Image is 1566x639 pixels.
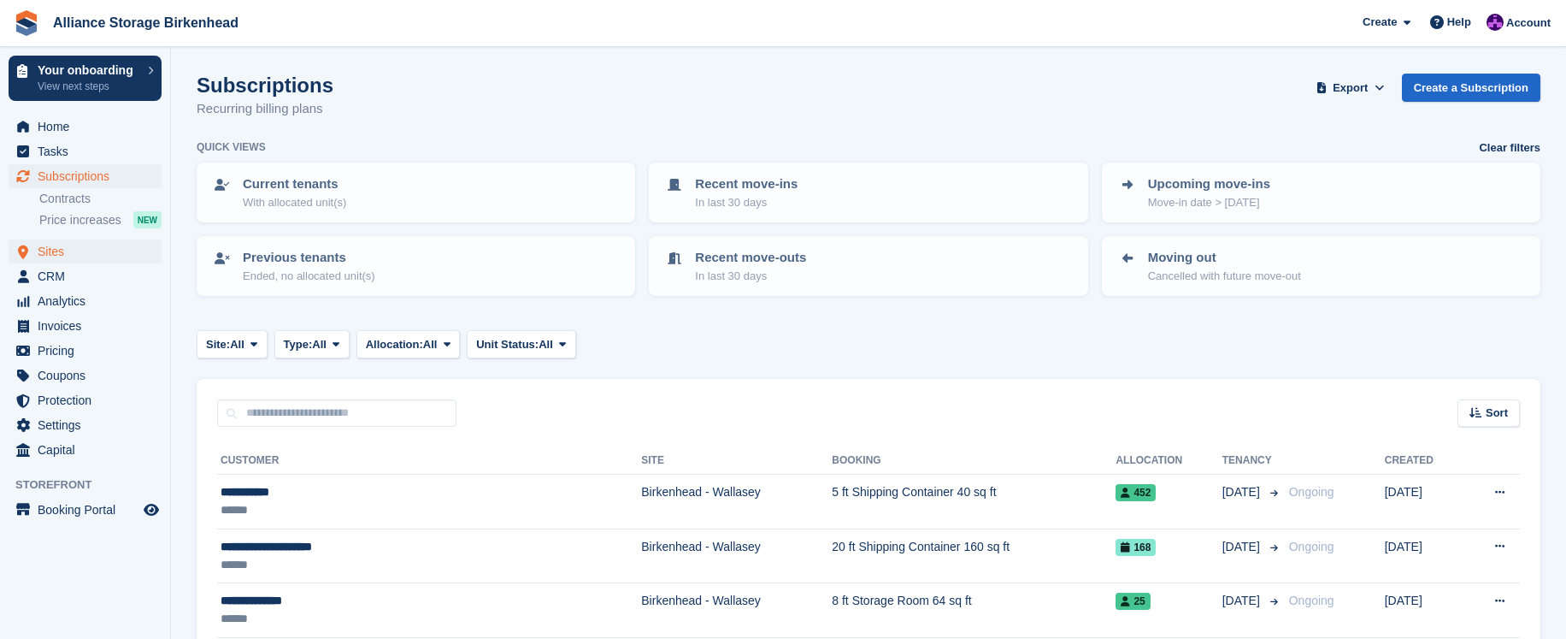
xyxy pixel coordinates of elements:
[1104,164,1539,221] a: Upcoming move-ins Move-in date > [DATE]
[356,330,461,358] button: Allocation: All
[38,115,140,139] span: Home
[1148,175,1270,194] p: Upcoming move-ins
[641,475,832,530] td: Birkenhead - Wallasey
[39,210,162,229] a: Price increases NEW
[9,56,162,101] a: Your onboarding View next steps
[243,268,375,285] p: Ended, no allocated unit(s)
[38,289,140,313] span: Analytics
[641,529,832,583] td: Birkenhead - Wallasey
[38,364,140,388] span: Coupons
[1313,74,1388,102] button: Export
[38,413,140,437] span: Settings
[1333,80,1368,97] span: Export
[9,413,162,437] a: menu
[1289,540,1334,553] span: Ongoing
[476,336,539,353] span: Unit Status:
[197,139,266,155] h6: Quick views
[9,314,162,338] a: menu
[1116,484,1156,501] span: 452
[133,211,162,228] div: NEW
[243,175,346,194] p: Current tenants
[1447,14,1471,31] span: Help
[1148,268,1301,285] p: Cancelled with future move-out
[9,240,162,263] a: menu
[651,238,1086,294] a: Recent move-outs In last 30 days
[197,74,333,97] h1: Subscriptions
[1222,447,1282,475] th: Tenancy
[641,583,832,638] td: Birkenhead - Wallasey
[1363,14,1397,31] span: Create
[312,336,327,353] span: All
[274,330,350,358] button: Type: All
[198,164,633,221] a: Current tenants With allocated unit(s)
[197,330,268,358] button: Site: All
[695,194,798,211] p: In last 30 days
[1385,529,1463,583] td: [DATE]
[423,336,438,353] span: All
[15,476,170,494] span: Storefront
[695,248,806,268] p: Recent move-outs
[1486,405,1508,422] span: Sort
[9,115,162,139] a: menu
[832,447,1116,475] th: Booking
[467,330,575,358] button: Unit Status: All
[1289,594,1334,607] span: Ongoing
[9,498,162,522] a: menu
[1479,139,1540,157] a: Clear filters
[366,336,423,353] span: Allocation:
[141,500,162,520] a: Preview store
[38,79,139,94] p: View next steps
[1402,74,1540,102] a: Create a Subscription
[9,388,162,412] a: menu
[641,447,832,475] th: Site
[38,240,140,263] span: Sites
[39,212,121,228] span: Price increases
[1116,447,1222,475] th: Allocation
[38,438,140,462] span: Capital
[38,139,140,163] span: Tasks
[38,339,140,363] span: Pricing
[651,164,1086,221] a: Recent move-ins In last 30 days
[243,248,375,268] p: Previous tenants
[9,264,162,288] a: menu
[539,336,553,353] span: All
[38,264,140,288] span: CRM
[1148,248,1301,268] p: Moving out
[1148,194,1270,211] p: Move-in date > [DATE]
[243,194,346,211] p: With allocated unit(s)
[1289,485,1334,499] span: Ongoing
[14,10,39,36] img: stora-icon-8386f47178a22dfd0bd8f6a31ec36ba5ce8667c1dd55bd0f319d3a0aa187defe.svg
[38,498,140,522] span: Booking Portal
[206,336,230,353] span: Site:
[9,164,162,188] a: menu
[1385,475,1463,530] td: [DATE]
[1116,593,1150,610] span: 25
[284,336,313,353] span: Type:
[695,175,798,194] p: Recent move-ins
[9,438,162,462] a: menu
[38,314,140,338] span: Invoices
[832,475,1116,530] td: 5 ft Shipping Container 40 sq ft
[38,64,139,76] p: Your onboarding
[38,388,140,412] span: Protection
[217,447,641,475] th: Customer
[1506,15,1551,32] span: Account
[38,164,140,188] span: Subscriptions
[1487,14,1504,31] img: Romilly Norton
[230,336,244,353] span: All
[46,9,245,37] a: Alliance Storage Birkenhead
[1222,483,1263,501] span: [DATE]
[1222,592,1263,610] span: [DATE]
[9,339,162,363] a: menu
[1222,538,1263,556] span: [DATE]
[832,529,1116,583] td: 20 ft Shipping Container 160 sq ft
[1385,583,1463,638] td: [DATE]
[832,583,1116,638] td: 8 ft Storage Room 64 sq ft
[1116,539,1156,556] span: 168
[1104,238,1539,294] a: Moving out Cancelled with future move-out
[9,364,162,388] a: menu
[39,191,162,207] a: Contracts
[197,99,333,119] p: Recurring billing plans
[1385,447,1463,475] th: Created
[9,289,162,313] a: menu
